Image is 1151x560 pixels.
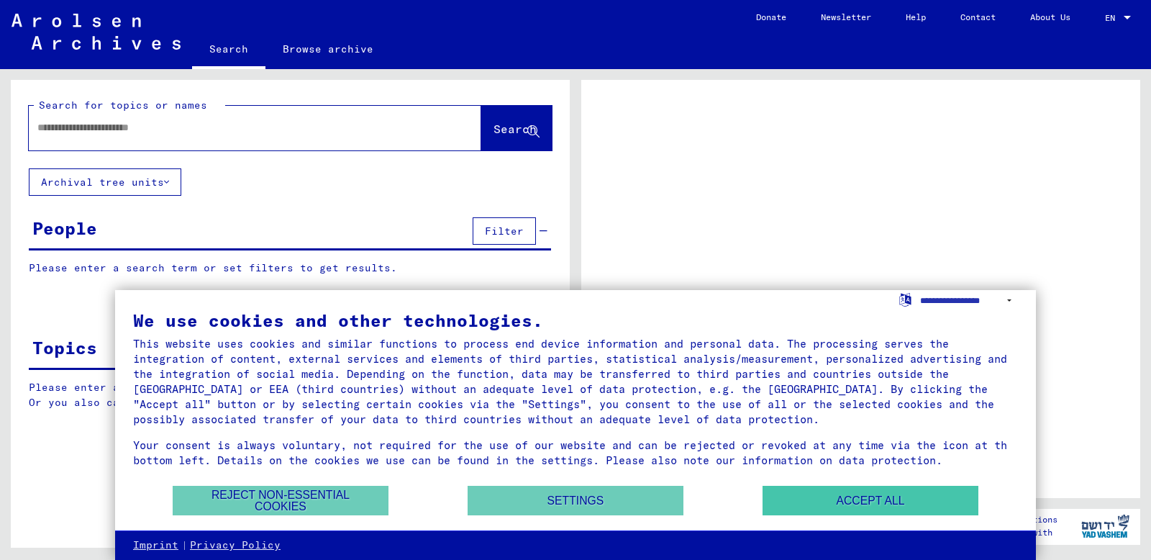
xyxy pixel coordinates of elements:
mat-label: Search for topics or names [39,99,207,112]
button: Settings [468,486,683,515]
div: People [32,215,97,241]
p: Please enter a search term or set filters to get results. Or you also can browse the manually. [29,380,552,410]
img: yv_logo.png [1078,508,1132,544]
img: Arolsen_neg.svg [12,14,181,50]
a: Imprint [133,538,178,553]
div: Topics [32,335,97,361]
p: Please enter a search term or set filters to get results. [29,261,551,276]
button: Accept all [763,486,978,515]
span: EN [1105,13,1121,23]
button: Reject non-essential cookies [173,486,388,515]
a: Browse archive [265,32,391,66]
span: Search [493,122,537,136]
span: Filter [485,225,524,238]
div: Your consent is always voluntary, not required for the use of our website and can be rejected or ... [133,438,1018,468]
button: Filter [473,217,536,245]
div: This website uses cookies and similar functions to process end device information and personal da... [133,336,1018,427]
a: Privacy Policy [190,538,281,553]
div: We use cookies and other technologies. [133,312,1018,329]
button: Archival tree units [29,168,181,196]
a: Search [192,32,265,69]
button: Search [481,106,552,150]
